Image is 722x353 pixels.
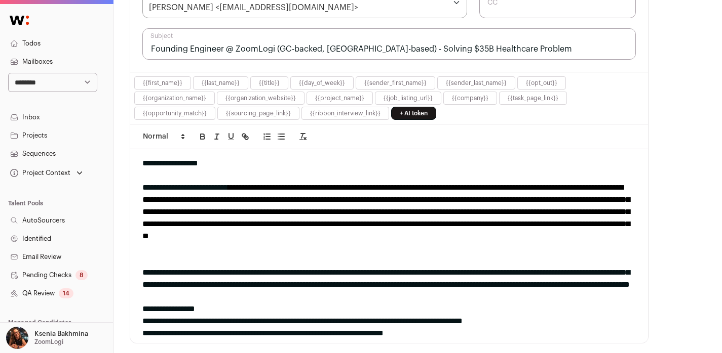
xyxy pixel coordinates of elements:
div: 8 [75,270,88,280]
p: Ksenia Bakhmina [34,330,88,338]
button: Open dropdown [4,327,90,349]
button: Open dropdown [8,166,85,180]
button: {{sender_last_name}} [446,79,507,87]
div: 14 [59,288,73,298]
p: ZoomLogi [34,338,63,346]
button: {{job_listing_url}} [384,94,433,102]
button: {{task_page_link}} [508,94,558,102]
div: Project Context [8,169,70,177]
button: {{opt_out}} [526,79,557,87]
button: {{organization_name}} [143,94,206,102]
button: {{company}} [452,94,488,102]
button: {{day_of_week}} [299,79,345,87]
div: [PERSON_NAME] <[EMAIL_ADDRESS][DOMAIN_NAME]> [149,2,358,14]
button: {{first_name}} [143,79,182,87]
input: Subject [142,28,636,60]
img: Wellfound [4,10,34,30]
button: {{title}} [259,79,280,87]
button: {{sender_first_name}} [364,79,427,87]
button: {{ribbon_interview_link}} [310,109,381,117]
img: 13968079-medium_jpg [6,327,28,349]
button: {{last_name}} [202,79,240,87]
button: {{sourcing_page_link}} [226,109,291,117]
button: {{project_name}} [315,94,364,102]
a: + AI token [391,107,436,120]
button: {{organization_website}} [225,94,296,102]
button: {{opportunity_match}} [143,109,207,117]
